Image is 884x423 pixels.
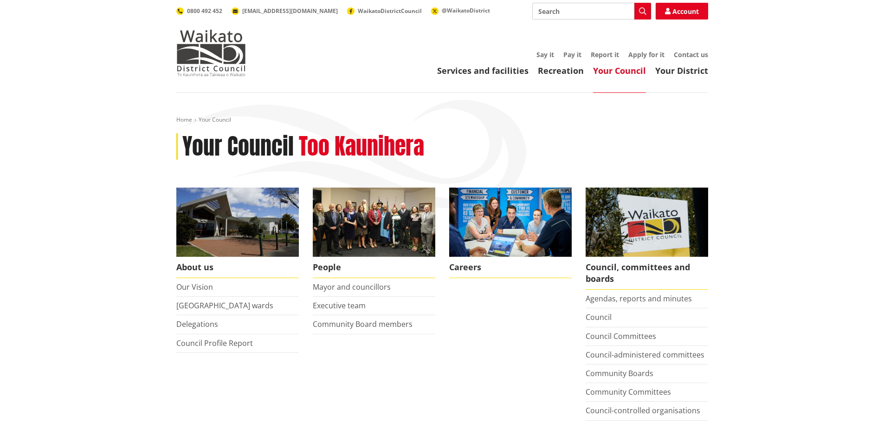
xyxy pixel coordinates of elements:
img: 2022 Council [313,188,435,257]
a: Delegations [176,319,218,329]
input: Search input [532,3,651,20]
a: Community Boards [586,368,653,378]
a: Contact us [674,50,708,59]
h1: Your Council [182,133,294,160]
a: Your Council [593,65,646,76]
a: Say it [536,50,554,59]
span: @WaikatoDistrict [442,7,490,14]
a: Council-administered committees [586,350,704,360]
a: Executive team [313,300,366,311]
img: Waikato-District-Council-sign [586,188,708,257]
img: Office staff in meeting - Career page [449,188,572,257]
a: 2022 Council People [313,188,435,278]
a: Report it [591,50,619,59]
img: WDC Building 0015 [176,188,299,257]
a: Council Committees [586,331,656,341]
span: [EMAIL_ADDRESS][DOMAIN_NAME] [242,7,338,15]
nav: breadcrumb [176,116,708,124]
span: 0800 492 452 [187,7,222,15]
a: WDC Building 0015 About us [176,188,299,278]
a: Account [656,3,708,20]
h2: Too Kaunihera [299,133,424,160]
a: Council [586,312,612,322]
a: Recreation [538,65,584,76]
a: Services and facilities [437,65,529,76]
a: 0800 492 452 [176,7,222,15]
img: Waikato District Council - Te Kaunihera aa Takiwaa o Waikato [176,30,246,76]
a: Community Committees [586,387,671,397]
a: @WaikatoDistrict [431,7,490,14]
a: Community Board members [313,319,413,329]
a: Careers [449,188,572,278]
a: Mayor and councillors [313,282,391,292]
a: WaikatoDistrictCouncil [347,7,422,15]
span: Council, committees and boards [586,257,708,290]
a: Our Vision [176,282,213,292]
span: Your Council [199,116,231,124]
a: Your District [655,65,708,76]
a: Council Profile Report [176,338,253,348]
a: Pay it [563,50,581,59]
a: Agendas, reports and minutes [586,293,692,304]
a: Waikato-District-Council-sign Council, committees and boards [586,188,708,290]
a: [EMAIL_ADDRESS][DOMAIN_NAME] [232,7,338,15]
a: Apply for it [628,50,665,59]
span: About us [176,257,299,278]
a: [GEOGRAPHIC_DATA] wards [176,300,273,311]
a: Council-controlled organisations [586,405,700,416]
span: People [313,257,435,278]
a: Home [176,116,192,124]
span: Careers [449,257,572,278]
span: WaikatoDistrictCouncil [358,7,422,15]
